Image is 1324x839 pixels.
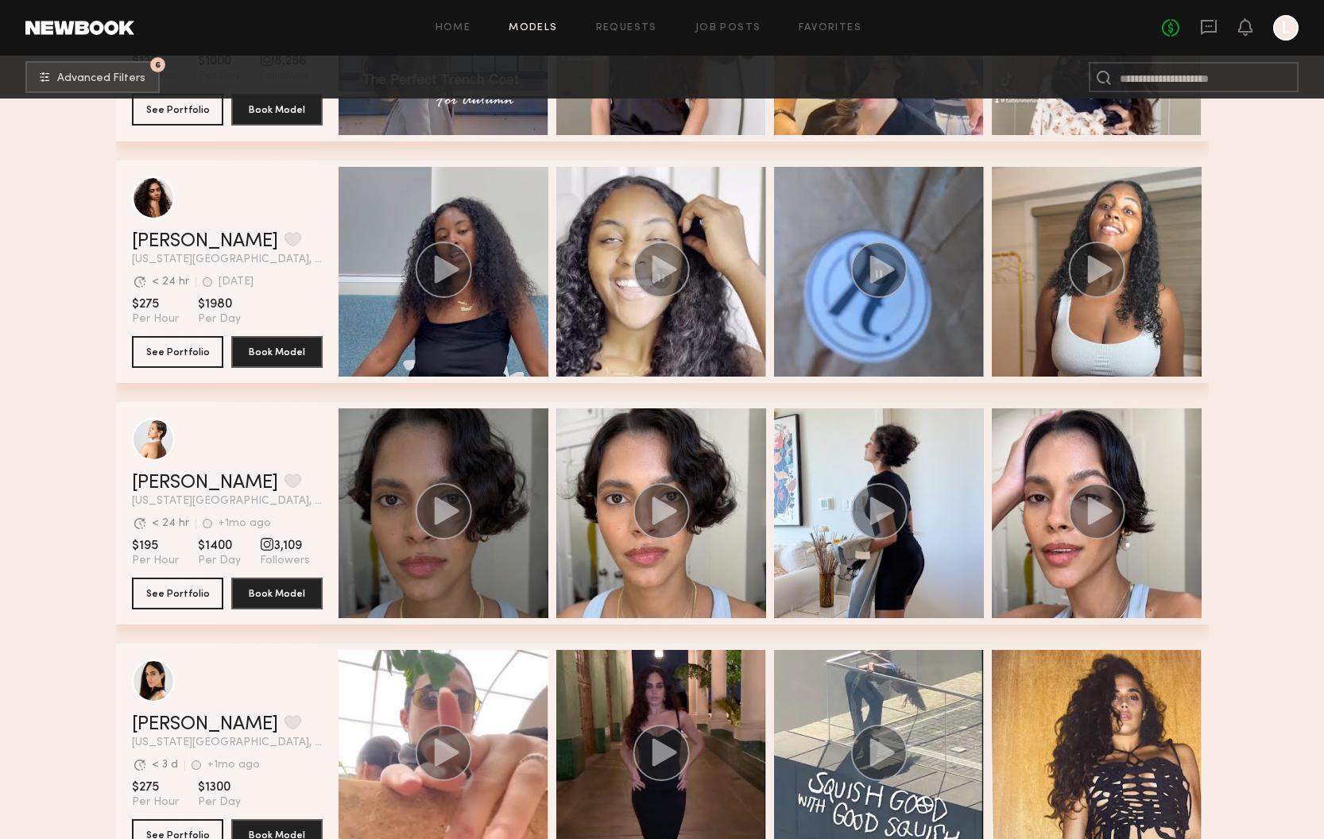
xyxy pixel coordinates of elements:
span: Per Hour [132,554,179,568]
a: Job Posts [695,23,761,33]
span: Per Day [198,554,241,568]
button: See Portfolio [132,336,223,368]
div: [DATE] [219,276,254,288]
span: Per Day [198,312,241,327]
span: Per Day [198,795,241,810]
button: See Portfolio [132,94,223,126]
a: Requests [596,23,657,33]
span: $195 [132,538,179,554]
span: [US_STATE][GEOGRAPHIC_DATA], [GEOGRAPHIC_DATA] [132,737,323,748]
span: $1400 [198,538,241,554]
a: [PERSON_NAME] [132,715,278,734]
button: Book Model [231,336,323,368]
div: +1mo ago [207,760,260,771]
a: Home [436,23,471,33]
span: Advanced Filters [57,73,145,84]
a: L [1273,15,1299,41]
button: Book Model [231,94,323,126]
span: Followers [260,554,310,568]
span: $275 [132,296,179,312]
button: 6Advanced Filters [25,61,160,93]
a: Models [509,23,557,33]
a: [PERSON_NAME] [132,474,278,493]
span: 6 [155,61,161,68]
span: Per Hour [132,312,179,327]
button: Book Model [231,578,323,609]
button: See Portfolio [132,578,223,609]
a: [PERSON_NAME] [132,232,278,251]
div: < 24 hr [152,518,189,529]
div: +1mo ago [219,518,271,529]
span: [US_STATE][GEOGRAPHIC_DATA], [GEOGRAPHIC_DATA] [132,254,323,265]
div: < 3 d [152,760,178,771]
span: $275 [132,779,179,795]
span: Per Hour [132,795,179,810]
span: [US_STATE][GEOGRAPHIC_DATA], [GEOGRAPHIC_DATA] [132,496,323,507]
a: Favorites [799,23,861,33]
span: 3,109 [260,538,310,554]
span: $1980 [198,296,241,312]
div: < 24 hr [152,276,189,288]
span: $1300 [198,779,241,795]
